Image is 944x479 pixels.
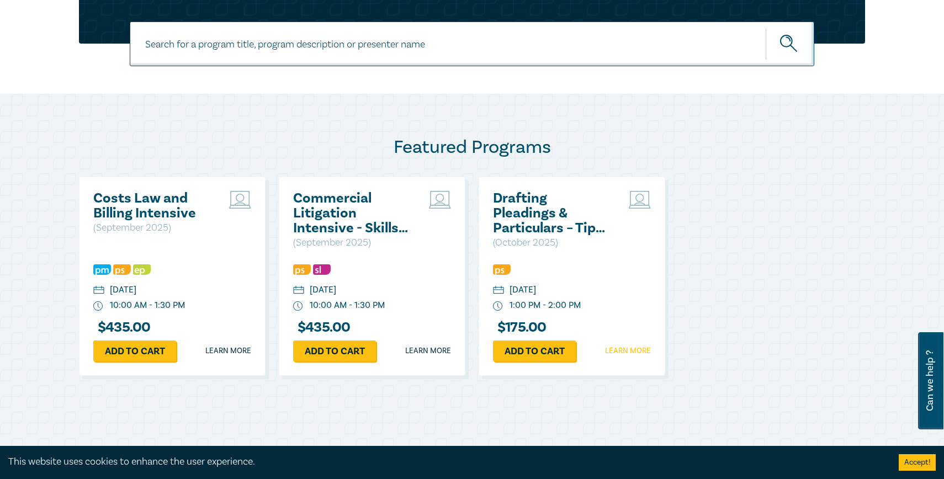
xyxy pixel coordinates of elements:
img: Professional Skills [293,264,311,275]
div: [DATE] [310,284,336,296]
div: 1:00 PM - 2:00 PM [510,299,581,312]
img: Professional Skills [113,264,131,275]
a: Add to cart [493,340,576,361]
div: 10:00 AM - 1:30 PM [110,299,185,312]
p: ( September 2025 ) [293,236,412,250]
h3: $ 175.00 [493,320,547,335]
img: calendar [93,286,104,296]
img: Professional Skills [493,264,511,275]
input: Search for a program title, program description or presenter name [130,22,814,66]
a: Costs Law and Billing Intensive [93,191,212,221]
img: Ethics & Professional Responsibility [133,264,151,275]
a: Learn more [605,345,651,356]
img: watch [93,301,103,311]
img: Live Stream [429,191,451,209]
a: Commercial Litigation Intensive - Skills and Strategies for Success in Commercial Disputes [293,191,412,236]
span: Can we help ? [925,339,935,423]
h3: $ 435.00 [293,320,351,335]
div: [DATE] [110,284,136,296]
img: Live Stream [229,191,251,209]
a: Learn more [205,345,251,356]
p: ( September 2025 ) [93,221,212,235]
img: Substantive Law [313,264,331,275]
div: 10:00 AM - 1:30 PM [310,299,385,312]
img: calendar [293,286,304,296]
p: ( October 2025 ) [493,236,612,250]
a: Add to cart [293,340,376,361]
div: [DATE] [510,284,536,296]
a: Learn more [405,345,451,356]
img: watch [293,301,303,311]
a: Add to cart [93,340,176,361]
img: watch [493,301,503,311]
img: Practice Management & Business Skills [93,264,111,275]
img: calendar [493,286,504,296]
div: This website uses cookies to enhance the user experience. [8,455,882,469]
a: Drafting Pleadings & Particulars – Tips & Traps [493,191,612,236]
img: Live Stream [629,191,651,209]
h3: $ 435.00 [93,320,151,335]
button: Accept cookies [899,454,936,471]
h2: Featured Programs [79,136,865,158]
